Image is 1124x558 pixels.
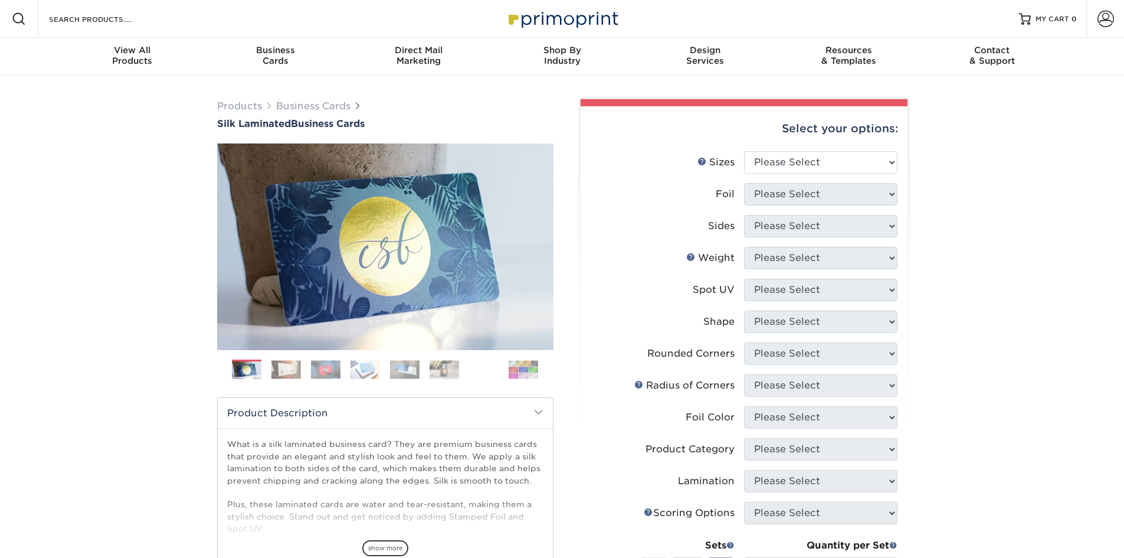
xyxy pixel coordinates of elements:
[697,155,735,169] div: Sizes
[48,12,163,26] input: SEARCH PRODUCTS.....
[490,45,634,66] div: Industry
[347,38,490,76] a: Direct MailMarketing
[708,219,735,233] div: Sides
[509,360,538,378] img: Business Cards 08
[347,45,490,66] div: Marketing
[645,442,735,456] div: Product Category
[503,6,621,31] img: Primoprint
[716,187,735,201] div: Foil
[490,38,634,76] a: Shop ByIndustry
[217,118,553,129] a: Silk LaminatedBusiness Cards
[204,45,347,66] div: Cards
[217,118,291,129] span: Silk Laminated
[686,410,735,425] div: Foil Color
[217,79,553,415] img: Silk Laminated 01
[469,355,499,384] img: Business Cards 07
[744,539,897,553] div: Quantity per Set
[703,315,735,329] div: Shape
[490,45,634,56] span: Shop By
[920,38,1064,76] a: Contact& Support
[232,355,261,385] img: Business Cards 01
[634,45,777,66] div: Services
[678,474,735,488] div: Lamination
[430,360,459,378] img: Business Cards 06
[347,45,490,56] span: Direct Mail
[647,347,735,361] div: Rounded Corners
[61,38,204,76] a: View AllProducts
[204,45,347,56] span: Business
[644,506,735,520] div: Scoring Options
[350,360,380,378] img: Business Cards 04
[61,45,204,66] div: Products
[218,398,553,428] h2: Product Description
[1071,15,1077,23] span: 0
[777,45,920,56] span: Resources
[217,118,553,129] h1: Business Cards
[640,539,735,553] div: Sets
[590,106,898,151] div: Select your options:
[1035,14,1069,24] span: MY CART
[276,100,350,112] a: Business Cards
[271,360,301,378] img: Business Cards 02
[634,378,735,393] div: Radius of Corners
[204,38,347,76] a: BusinessCards
[390,360,420,378] img: Business Cards 05
[777,45,920,66] div: & Templates
[777,38,920,76] a: Resources& Templates
[920,45,1064,56] span: Contact
[217,100,262,112] a: Products
[686,251,735,265] div: Weight
[693,283,735,297] div: Spot UV
[311,360,340,378] img: Business Cards 03
[634,38,777,76] a: DesignServices
[634,45,777,56] span: Design
[920,45,1064,66] div: & Support
[362,540,408,556] span: show more
[61,45,204,56] span: View All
